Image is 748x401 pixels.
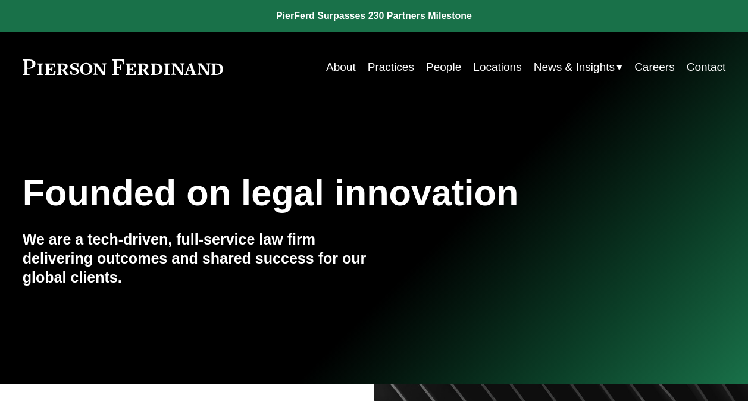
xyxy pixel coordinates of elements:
a: About [326,56,356,79]
span: News & Insights [534,57,615,77]
a: People [426,56,461,79]
h4: We are a tech-driven, full-service law firm delivering outcomes and shared success for our global... [23,230,374,287]
a: Contact [687,56,725,79]
a: folder dropdown [534,56,622,79]
a: Locations [473,56,521,79]
h1: Founded on legal innovation [23,172,609,214]
a: Practices [368,56,414,79]
a: Careers [634,56,675,79]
